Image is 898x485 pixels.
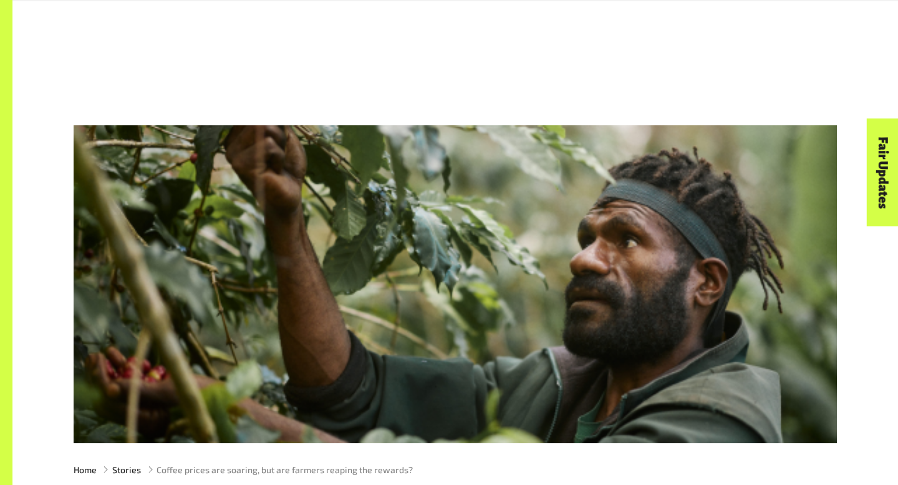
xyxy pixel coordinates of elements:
[112,463,141,476] a: Stories
[74,463,97,476] a: Home
[157,463,413,476] span: Coffee prices are soaring, but are farmers reaping the rewards?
